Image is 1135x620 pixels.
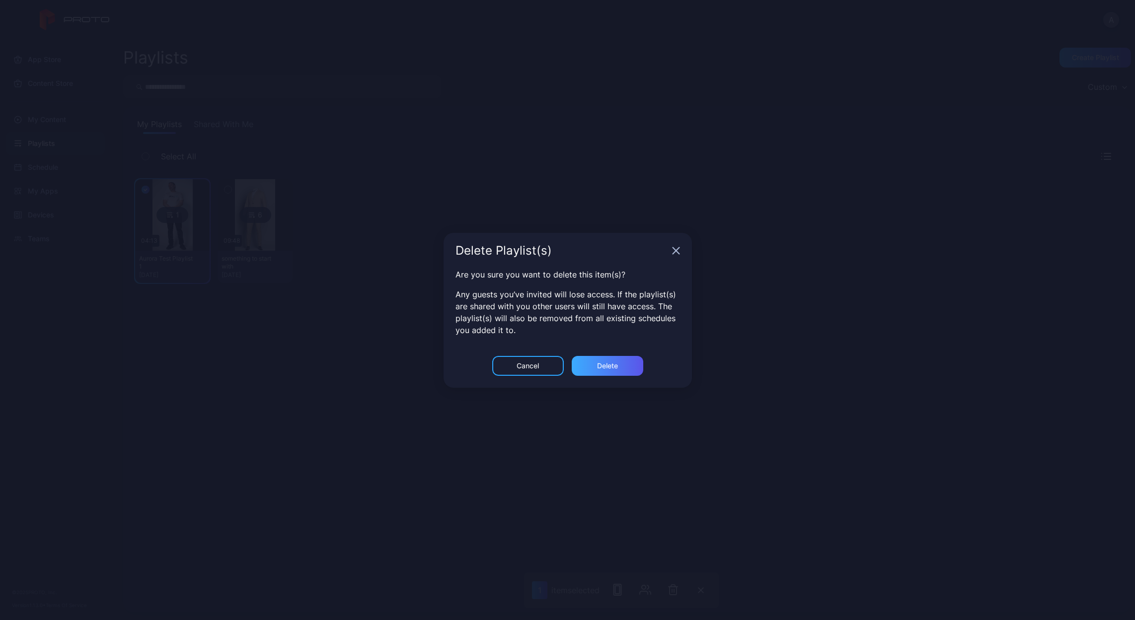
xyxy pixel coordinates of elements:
[517,362,539,370] div: Cancel
[455,245,668,257] div: Delete Playlist(s)
[455,288,680,336] p: Any guests you’ve invited will lose access. If the playlist(s) are shared with you other users wi...
[492,356,564,376] button: Cancel
[572,356,643,376] button: Delete
[597,362,618,370] div: Delete
[455,269,680,280] p: Are you sure you want to delete this item(s)?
